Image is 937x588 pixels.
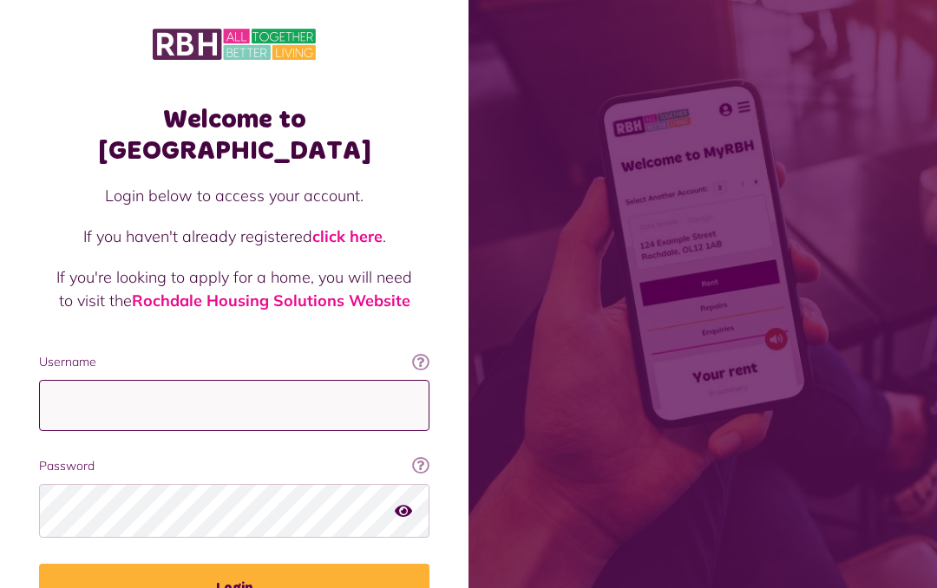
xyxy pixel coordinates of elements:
img: MyRBH [153,26,316,62]
p: If you haven't already registered . [56,225,412,248]
label: Username [39,353,429,371]
p: If you're looking to apply for a home, you will need to visit the [56,265,412,312]
label: Password [39,457,429,475]
p: Login below to access your account. [56,184,412,207]
a: click here [312,226,383,246]
a: Rochdale Housing Solutions Website [132,291,410,310]
h1: Welcome to [GEOGRAPHIC_DATA] [39,104,429,167]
